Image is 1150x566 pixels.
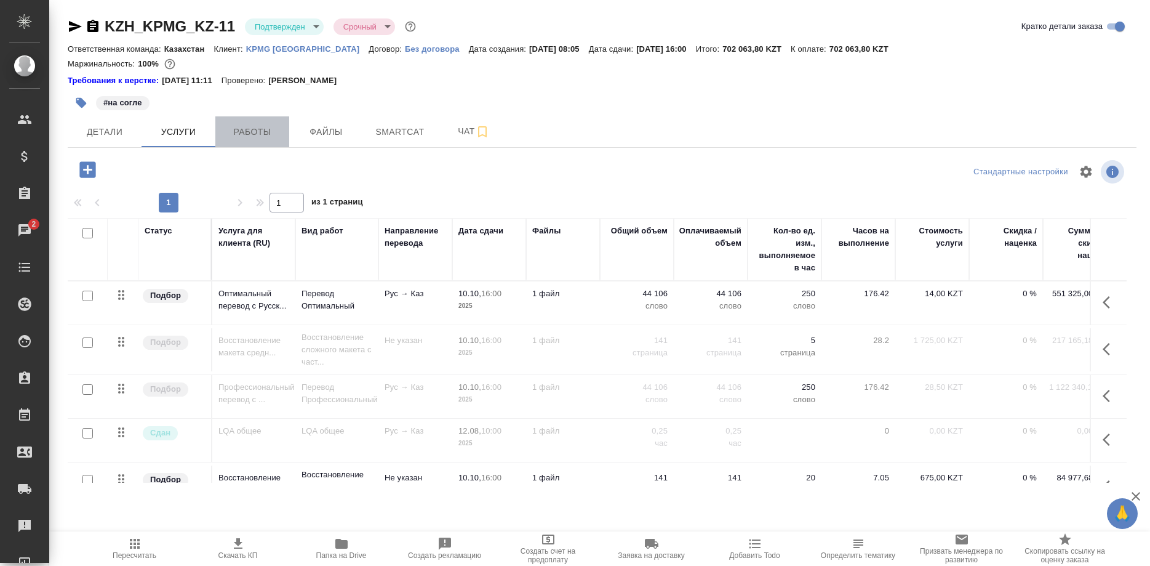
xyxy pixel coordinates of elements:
[1101,160,1127,184] span: Посмотреть информацию
[475,124,490,139] svg: Подписаться
[589,44,636,54] p: Дата сдачи:
[606,347,668,359] p: страница
[369,44,405,54] p: Договор:
[218,425,289,437] p: LQA общее
[754,288,815,300] p: 250
[402,18,418,34] button: Доп статусы указывают на важность/срочность заказа
[24,218,43,230] span: 2
[246,43,369,54] a: KPMG [GEOGRAPHIC_DATA]
[385,288,446,300] p: Рус → Каз
[68,75,162,87] div: Нажми, чтобы открыть папку с инструкцией
[829,44,898,54] p: 702 063,80 KZT
[68,75,162,87] a: Требования к верстке:
[901,425,963,437] p: 0,00 KZT
[251,22,309,32] button: Подтвержден
[532,425,594,437] p: 1 файл
[458,382,481,392] p: 10.10,
[754,300,815,312] p: слово
[636,44,696,54] p: [DATE] 16:00
[1049,472,1111,484] p: 84 977,68 KZT
[1095,472,1125,501] button: Показать кнопки
[754,225,815,274] div: Кол-во ед. изм., выполняемое в час
[754,334,815,347] p: 5
[458,289,481,298] p: 10.10,
[821,281,895,325] td: 176.42
[138,59,162,68] p: 100%
[301,288,372,312] p: Перевод Оптимальный
[149,124,208,140] span: Услуги
[680,437,741,450] p: час
[606,381,668,394] p: 44 106
[821,328,895,371] td: 28.2
[444,124,503,139] span: Чат
[103,97,142,109] p: #на согле
[333,18,395,35] div: Подтвержден
[458,426,481,435] p: 12.08,
[1071,157,1101,187] span: Настроить таблицу
[696,44,722,54] p: Итого:
[405,43,469,54] a: Без договора
[458,473,481,482] p: 10.10,
[975,225,1037,249] div: Скидка / наценка
[679,225,741,249] div: Оплачиваемый объем
[150,336,181,349] p: Подбор
[532,288,594,300] p: 1 файл
[105,18,235,34] a: KZH_KPMG_KZ-11
[680,425,741,437] p: 0,25
[481,289,501,298] p: 16:00
[532,225,561,237] div: Файлы
[828,225,889,249] div: Часов на выполнение
[901,225,963,249] div: Стоимость услуги
[71,157,105,182] button: Добавить услугу
[754,394,815,406] p: слово
[611,225,668,237] div: Общий объем
[150,383,181,395] p: Подбор
[680,472,741,484] p: 141
[222,75,269,87] p: Проверено:
[405,44,469,54] p: Без договора
[68,89,95,116] button: Добавить тэг
[458,300,520,312] p: 2025
[606,437,668,450] p: час
[975,381,1037,394] p: 0 %
[218,225,289,249] div: Услуга для клиента (RU)
[385,381,446,394] p: Рус → Каз
[68,44,164,54] p: Ответственная команда:
[1095,381,1125,411] button: Показать кнопки
[606,425,668,437] p: 0,25
[1049,381,1114,394] p: 1 122 340,17 KZT
[680,288,741,300] p: 44 106
[95,97,151,107] span: на согле
[458,336,481,345] p: 10.10,
[340,22,380,32] button: Срочный
[606,288,668,300] p: 44 106
[385,472,446,484] p: Не указан
[150,427,170,439] p: Сдан
[791,44,829,54] p: К оплате:
[268,75,346,87] p: [PERSON_NAME]
[469,44,529,54] p: Дата создания:
[218,334,289,359] p: Восстановление макета средн...
[1095,425,1125,455] button: Показать кнопки
[754,472,815,484] p: 20
[680,347,741,359] p: страница
[301,469,372,506] p: Восстановление макета без соответстви...
[68,59,138,68] p: Маржинальность:
[970,163,1071,182] div: split button
[754,381,815,394] p: 250
[680,394,741,406] p: слово
[1049,288,1111,300] p: 551 325,00 KZT
[150,474,181,486] p: Подбор
[214,44,246,54] p: Клиент:
[458,225,503,237] div: Дата сдачи
[1021,20,1103,33] span: Кратко детали заказа
[223,124,282,140] span: Работы
[301,225,343,237] div: Вид работ
[458,347,520,359] p: 2025
[301,331,372,368] p: Восстановление сложного макета с част...
[301,425,372,437] p: LQA общее
[246,44,369,54] p: KPMG [GEOGRAPHIC_DATA]
[1095,288,1125,317] button: Показать кнопки
[481,382,501,392] p: 16:00
[975,288,1037,300] p: 0 %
